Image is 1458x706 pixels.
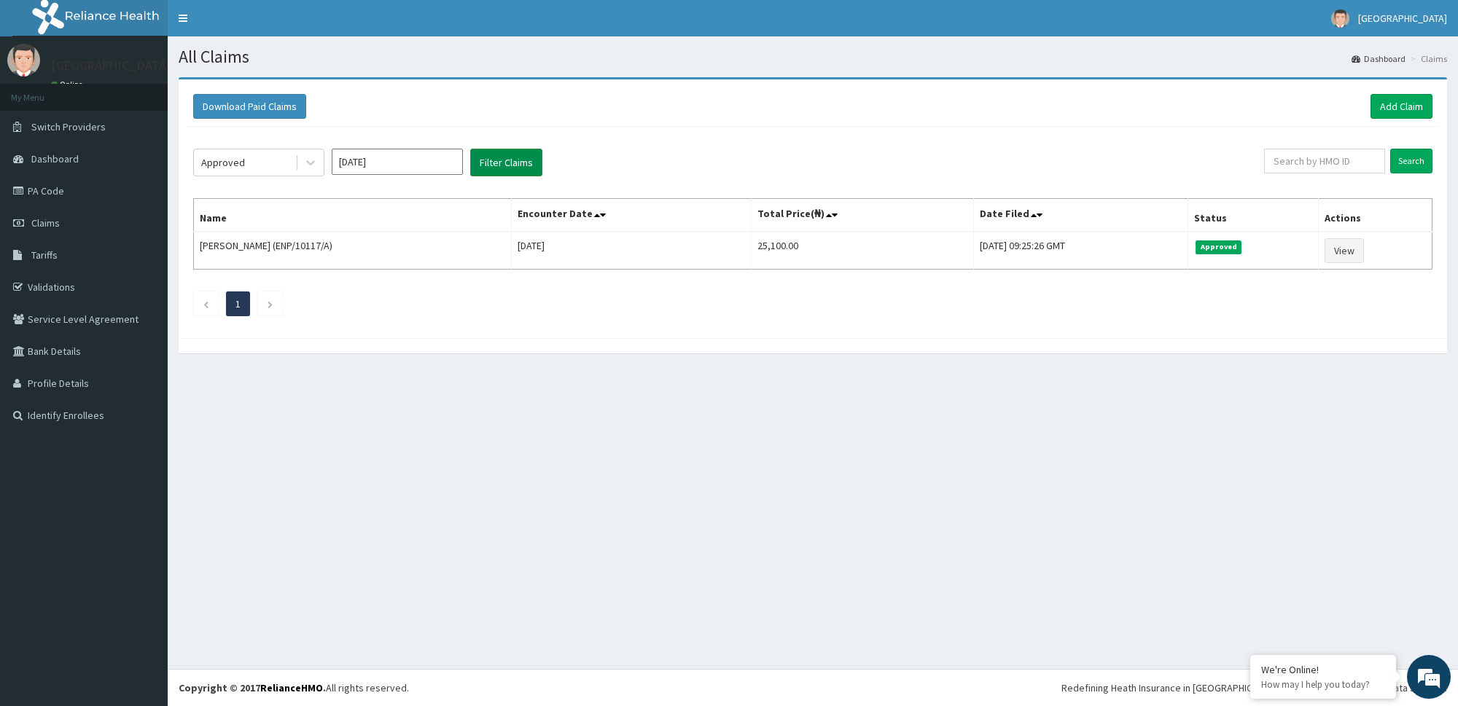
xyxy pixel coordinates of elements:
[267,297,273,310] a: Next page
[1196,240,1241,254] span: Approved
[752,232,974,270] td: 25,100.00
[1407,52,1447,65] li: Claims
[51,79,86,90] a: Online
[31,216,60,230] span: Claims
[1264,149,1385,173] input: Search by HMO ID
[31,152,79,165] span: Dashboard
[1352,52,1406,65] a: Dashboard
[512,232,752,270] td: [DATE]
[512,199,752,232] th: Encounter Date
[179,681,326,694] strong: Copyright © 2017 .
[1358,12,1447,25] span: [GEOGRAPHIC_DATA]
[194,199,512,232] th: Name
[1319,199,1432,232] th: Actions
[260,681,323,694] a: RelianceHMO
[1390,149,1432,173] input: Search
[1261,678,1385,691] p: How may I help you today?
[51,59,171,72] p: [GEOGRAPHIC_DATA]
[7,398,278,449] textarea: Type your message and hit 'Enter'
[7,44,40,77] img: User Image
[974,232,1188,270] td: [DATE] 09:25:26 GMT
[201,155,245,170] div: Approved
[31,120,106,133] span: Switch Providers
[752,199,974,232] th: Total Price(₦)
[239,7,274,42] div: Minimize live chat window
[1325,238,1364,263] a: View
[203,297,209,310] a: Previous page
[168,669,1458,706] footer: All rights reserved.
[27,73,59,109] img: d_794563401_company_1708531726252_794563401
[1188,199,1319,232] th: Status
[76,82,245,101] div: Chat with us now
[1331,9,1349,28] img: User Image
[193,94,306,119] button: Download Paid Claims
[974,199,1188,232] th: Date Filed
[332,149,463,175] input: Select Month and Year
[31,248,58,262] span: Tariffs
[470,149,542,176] button: Filter Claims
[1371,94,1432,119] a: Add Claim
[194,232,512,270] td: [PERSON_NAME] (ENP/10117/A)
[179,47,1447,66] h1: All Claims
[235,297,241,310] a: Page 1 is your current page
[1061,680,1447,695] div: Redefining Heath Insurance in [GEOGRAPHIC_DATA] using Telemedicine and Data Science!
[1261,663,1385,676] div: We're Online!
[85,184,201,331] span: We're online!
